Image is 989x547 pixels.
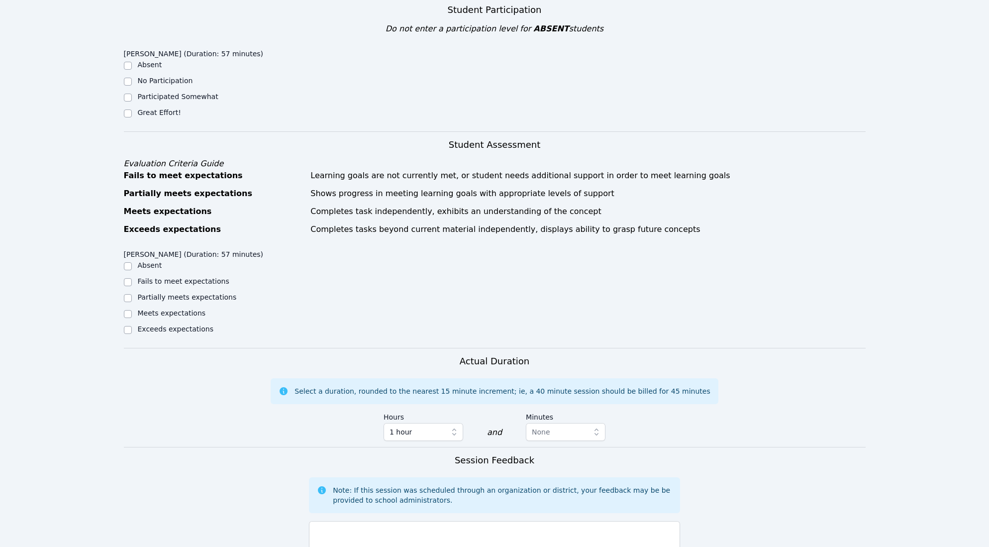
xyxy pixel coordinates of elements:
div: Evaluation Criteria Guide [124,158,866,170]
div: Shows progress in meeting learning goals with appropriate levels of support [310,188,865,200]
div: Fails to meet expectations [124,170,305,182]
label: Participated Somewhat [138,93,218,101]
legend: [PERSON_NAME] (Duration: 57 minutes) [124,245,264,260]
h3: Student Assessment [124,138,866,152]
h3: Actual Duration [460,354,529,368]
label: Minutes [526,408,605,423]
legend: [PERSON_NAME] (Duration: 57 minutes) [124,45,264,60]
div: Completes task independently, exhibits an understanding of the concept [310,206,865,218]
div: Completes tasks beyond current material independently, displays ability to grasp future concepts [310,223,865,235]
div: Partially meets expectations [124,188,305,200]
div: Note: If this session was scheduled through an organization or district, your feedback may be be ... [333,485,672,505]
label: Partially meets expectations [138,293,237,301]
div: Exceeds expectations [124,223,305,235]
label: Meets expectations [138,309,206,317]
span: 1 hour [390,426,412,438]
label: Absent [138,261,162,269]
div: Do not enter a participation level for students [124,23,866,35]
h3: Session Feedback [455,453,534,467]
div: Learning goals are not currently met, or student needs additional support in order to meet learni... [310,170,865,182]
label: Fails to meet expectations [138,277,229,285]
div: Select a duration, rounded to the nearest 15 minute increment; ie, a 40 minute session should be ... [295,386,710,396]
button: 1 hour [384,423,463,441]
button: None [526,423,605,441]
label: Great Effort! [138,109,181,116]
span: ABSENT [533,24,569,33]
label: No Participation [138,77,193,85]
div: and [487,427,502,438]
label: Hours [384,408,463,423]
label: Exceeds expectations [138,325,213,333]
div: Meets expectations [124,206,305,218]
span: None [532,428,550,436]
label: Absent [138,61,162,69]
h3: Student Participation [124,3,866,17]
